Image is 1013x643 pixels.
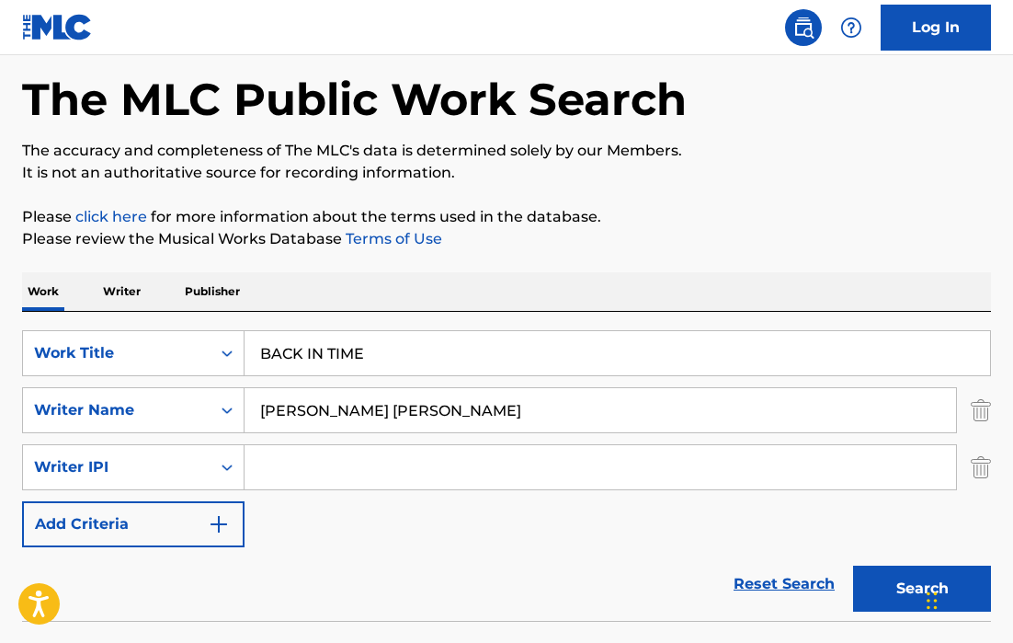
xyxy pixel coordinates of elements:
[921,555,1013,643] iframe: Chat Widget
[881,5,991,51] a: Log In
[971,444,991,490] img: Delete Criterion
[833,9,870,46] div: Help
[840,17,862,39] img: help
[853,566,991,612] button: Search
[22,272,64,311] p: Work
[927,573,938,628] div: Drag
[785,9,822,46] a: Public Search
[34,456,199,478] div: Writer IPI
[22,228,991,250] p: Please review the Musical Works Database
[34,342,199,364] div: Work Title
[22,501,245,547] button: Add Criteria
[22,206,991,228] p: Please for more information about the terms used in the database.
[971,387,991,433] img: Delete Criterion
[792,17,814,39] img: search
[22,14,93,40] img: MLC Logo
[208,513,230,535] img: 9d2ae6d4665cec9f34b9.svg
[34,399,199,421] div: Writer Name
[97,272,146,311] p: Writer
[22,330,991,621] form: Search Form
[342,230,442,247] a: Terms of Use
[22,162,991,184] p: It is not an authoritative source for recording information.
[22,72,687,127] h1: The MLC Public Work Search
[22,140,991,162] p: The accuracy and completeness of The MLC's data is determined solely by our Members.
[724,564,844,604] a: Reset Search
[75,208,147,225] a: click here
[179,272,245,311] p: Publisher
